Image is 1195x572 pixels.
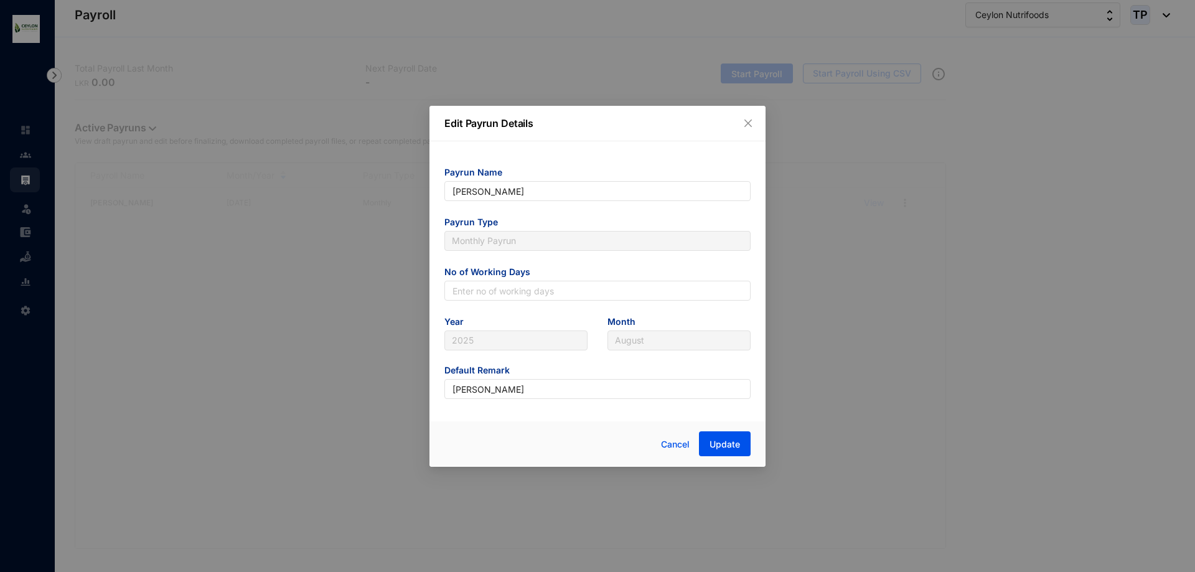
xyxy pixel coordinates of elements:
[444,379,751,399] input: Eg: Salary November
[452,232,743,250] span: Monthly Payrun
[661,438,690,451] span: Cancel
[444,181,751,201] input: Eg: November Payrun
[444,281,751,301] input: Enter no of working days
[652,432,699,457] button: Cancel
[743,118,753,128] span: close
[615,331,743,350] span: August
[452,331,580,350] span: 2025
[444,216,751,231] span: Payrun Type
[444,266,751,281] span: No of Working Days
[444,364,751,379] span: Default Remark
[607,316,751,331] span: Month
[699,431,751,456] button: Update
[710,438,740,451] span: Update
[444,316,588,331] span: Year
[741,116,755,130] button: Close
[444,166,751,181] span: Payrun Name
[444,116,751,131] p: Edit Payrun Details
